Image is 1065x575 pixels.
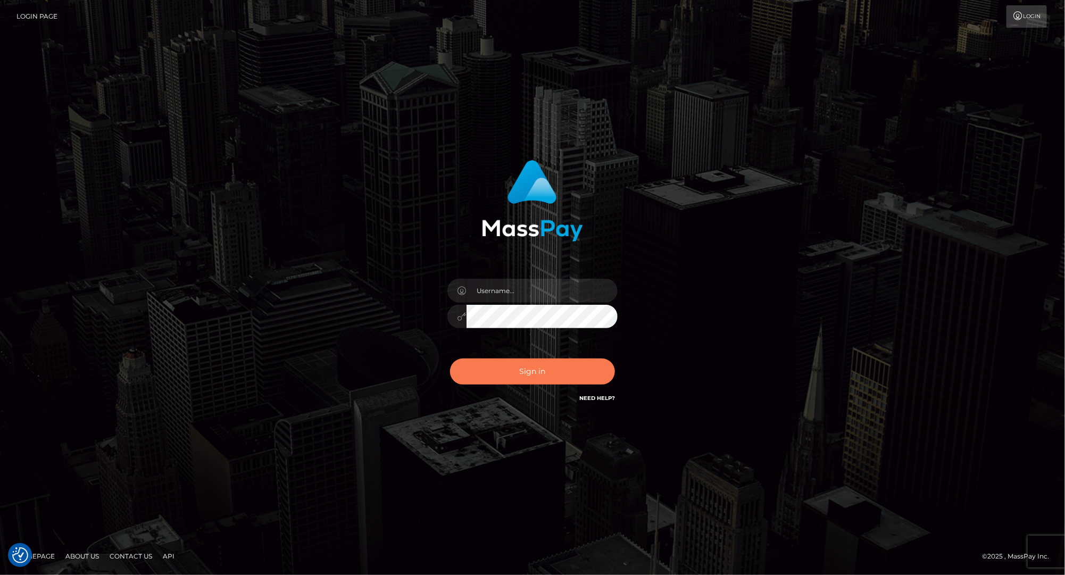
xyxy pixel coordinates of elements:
[105,548,156,564] a: Contact Us
[159,548,179,564] a: API
[12,548,59,564] a: Homepage
[12,547,28,563] img: Revisit consent button
[12,547,28,563] button: Consent Preferences
[467,279,618,303] input: Username...
[16,5,57,28] a: Login Page
[482,160,583,241] img: MassPay Login
[579,395,615,402] a: Need Help?
[982,551,1057,562] div: © 2025 , MassPay Inc.
[450,359,615,385] button: Sign in
[1006,5,1047,28] a: Login
[61,548,103,564] a: About Us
